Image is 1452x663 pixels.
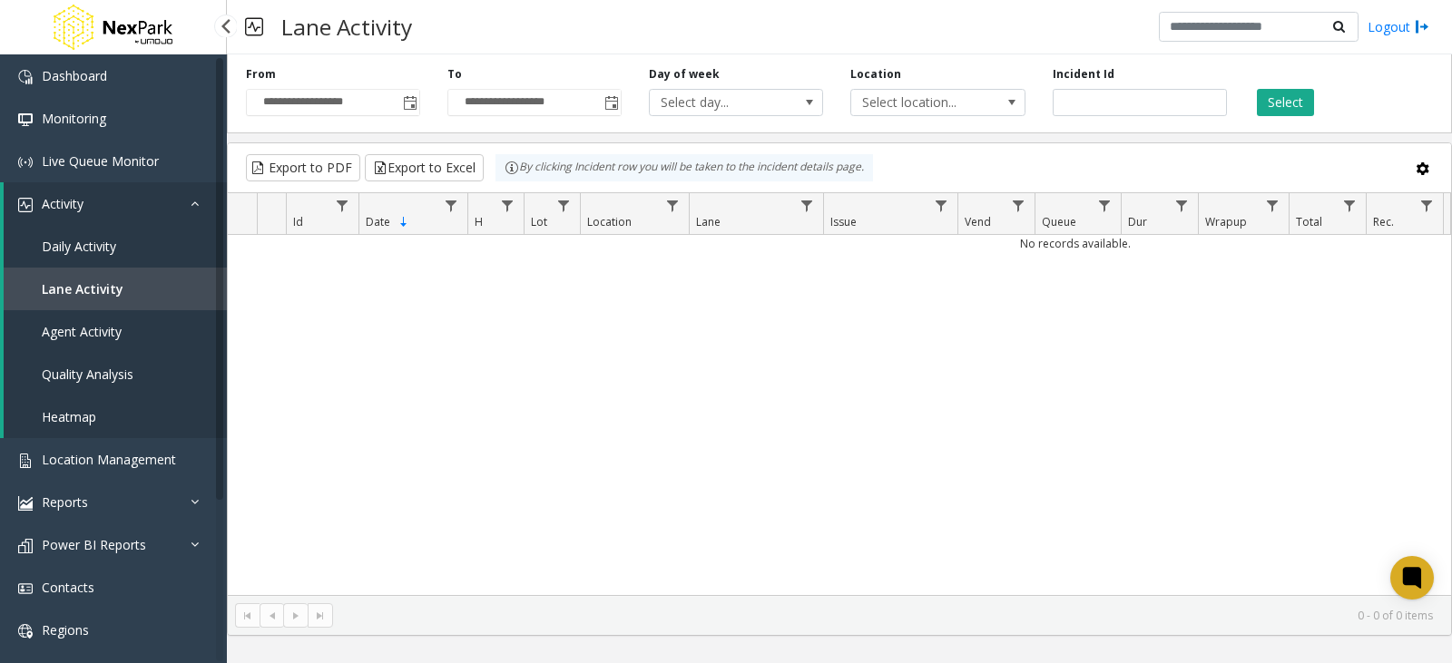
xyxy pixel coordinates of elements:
img: 'icon' [18,496,33,511]
h3: Lane Activity [272,5,421,49]
span: Agent Activity [42,323,122,340]
a: Lane Activity [4,268,227,310]
label: From [246,66,276,83]
span: Quality Analysis [42,366,133,383]
img: 'icon' [18,198,33,212]
a: Lane Filter Menu [795,193,819,218]
span: Issue [830,214,857,229]
a: Issue Filter Menu [929,193,954,218]
label: Incident Id [1053,66,1114,83]
a: Daily Activity [4,225,227,268]
img: 'icon' [18,155,33,170]
span: Monitoring [42,110,106,127]
label: To [447,66,462,83]
span: Heatmap [42,408,96,425]
button: Export to PDF [246,154,360,181]
span: Daily Activity [42,238,116,255]
a: Date Filter Menu [439,193,464,218]
button: Export to Excel [365,154,484,181]
span: Regions [42,621,89,639]
span: Total [1296,214,1322,229]
button: Select [1257,89,1314,116]
span: Lot [531,214,547,229]
span: Dur [1128,214,1147,229]
span: Live Queue Monitor [42,152,159,170]
img: 'icon' [18,539,33,553]
span: Select location... [851,90,989,115]
img: 'icon' [18,624,33,639]
span: H [475,214,483,229]
span: Lane Activity [42,280,123,297]
span: Select day... [650,90,788,115]
span: Contacts [42,579,94,596]
a: Heatmap [4,395,227,438]
div: By clicking Incident row you will be taken to the incident details page. [495,154,873,181]
span: Rec. [1373,214,1394,229]
span: Id [293,214,303,229]
a: Dur Filter Menu [1170,193,1194,218]
a: Logout [1368,17,1429,36]
span: Lane [696,214,721,229]
span: Power BI Reports [42,536,146,553]
span: Dashboard [42,67,107,84]
img: infoIcon.svg [505,161,519,175]
a: Activity [4,182,227,225]
span: Vend [965,214,991,229]
span: Toggle popup [399,90,419,115]
img: logout [1415,17,1429,36]
a: Id Filter Menu [330,193,355,218]
label: Day of week [649,66,720,83]
span: Wrapup [1205,214,1247,229]
a: Quality Analysis [4,353,227,395]
a: Vend Filter Menu [1006,193,1031,218]
a: Queue Filter Menu [1093,193,1117,218]
span: Activity [42,195,83,212]
a: Agent Activity [4,310,227,353]
a: H Filter Menu [495,193,520,218]
span: Sortable [397,215,411,229]
label: Location [850,66,901,83]
span: Queue [1042,214,1076,229]
img: 'icon' [18,112,33,127]
img: 'icon' [18,453,33,468]
span: Location Management [42,451,176,468]
div: Data table [228,193,1451,595]
span: Reports [42,493,88,511]
a: Lot Filter Menu [552,193,576,218]
img: 'icon' [18,70,33,84]
a: Wrapup Filter Menu [1261,193,1285,218]
a: Rec. Filter Menu [1415,193,1439,218]
span: Location [587,214,632,229]
img: pageIcon [245,5,263,49]
img: 'icon' [18,581,33,596]
span: Toggle popup [601,90,621,115]
a: Location Filter Menu [661,193,685,218]
kendo-pager-info: 0 - 0 of 0 items [344,608,1433,623]
span: Date [366,214,390,229]
a: Total Filter Menu [1338,193,1362,218]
